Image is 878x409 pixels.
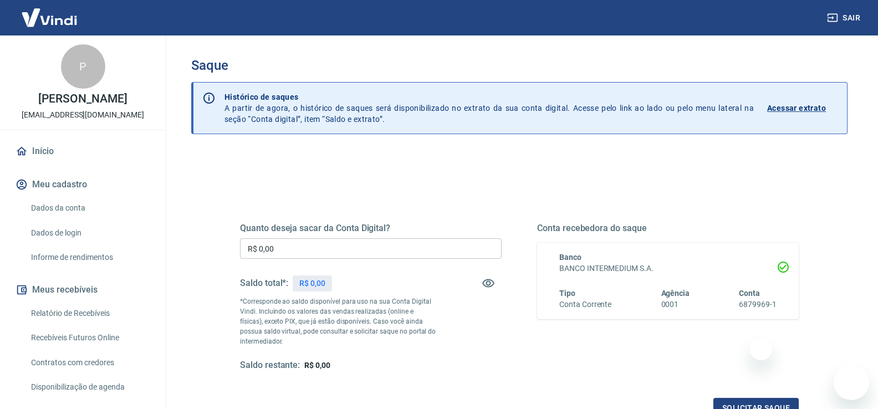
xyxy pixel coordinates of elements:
[825,8,865,28] button: Sair
[27,246,152,269] a: Informe de rendimentos
[13,1,85,34] img: Vindi
[304,361,330,370] span: R$ 0,00
[38,93,127,105] p: [PERSON_NAME]
[240,360,300,371] h5: Saldo restante:
[537,223,799,234] h5: Conta recebedora do saque
[61,44,105,89] div: P
[661,289,690,298] span: Agência
[13,139,152,163] a: Início
[767,103,826,114] p: Acessar extrato
[299,278,325,289] p: R$ 0,00
[27,302,152,325] a: Relatório de Recebíveis
[559,289,575,298] span: Tipo
[22,109,144,121] p: [EMAIL_ADDRESS][DOMAIN_NAME]
[240,296,436,346] p: *Corresponde ao saldo disponível para uso na sua Conta Digital Vindi. Incluindo os valores das ve...
[240,278,288,289] h5: Saldo total*:
[739,289,760,298] span: Conta
[27,351,152,374] a: Contratos com credores
[27,197,152,219] a: Dados da conta
[767,91,838,125] a: Acessar extrato
[834,365,869,400] iframe: Botão para abrir a janela de mensagens
[661,299,690,310] h6: 0001
[224,91,754,125] p: A partir de agora, o histórico de saques será disponibilizado no extrato da sua conta digital. Ac...
[27,326,152,349] a: Recebíveis Futuros Online
[27,222,152,244] a: Dados de login
[224,91,754,103] p: Histórico de saques
[240,223,502,234] h5: Quanto deseja sacar da Conta Digital?
[27,376,152,398] a: Disponibilização de agenda
[13,172,152,197] button: Meu cadastro
[13,278,152,302] button: Meus recebíveis
[750,338,772,360] iframe: Fechar mensagem
[739,299,777,310] h6: 6879969-1
[191,58,848,73] h3: Saque
[559,299,611,310] h6: Conta Corrente
[559,253,581,262] span: Banco
[559,263,777,274] h6: BANCO INTERMEDIUM S.A.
